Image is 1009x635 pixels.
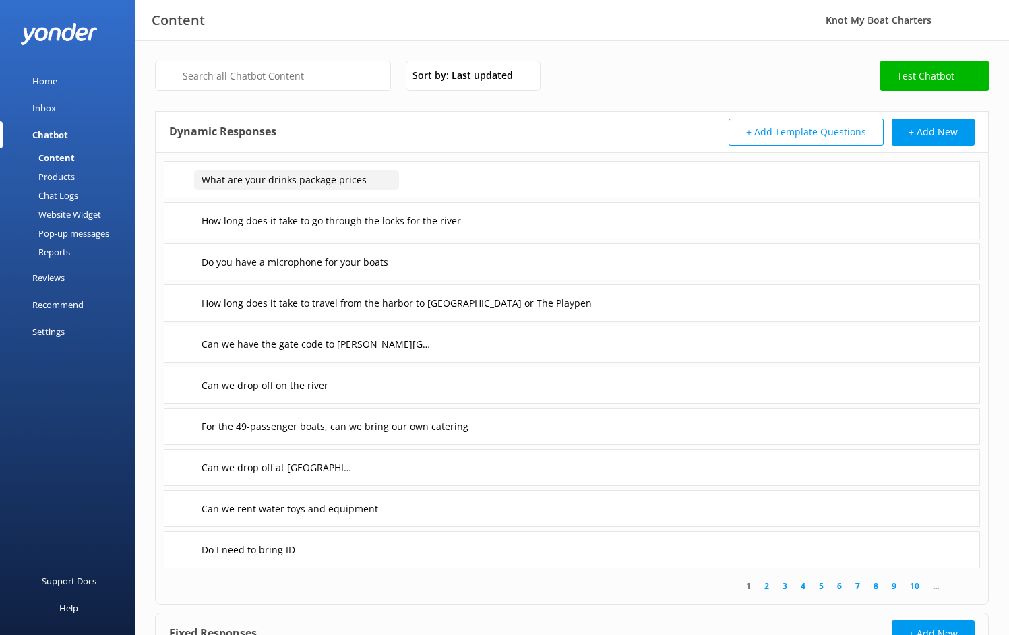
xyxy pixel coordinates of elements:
div: Help [59,595,78,622]
button: + Add Template Questions [729,119,884,146]
a: 10 [903,580,926,593]
div: Recommend [32,291,84,318]
input: Search all Chatbot Content [155,61,391,91]
h4: Dynamic Responses [169,119,276,146]
div: Home [32,67,57,94]
h3: Content [152,9,205,31]
span: Sort by: Last updated [412,68,521,83]
div: Content [8,148,75,167]
a: 2 [758,580,776,593]
div: Reports [8,243,70,262]
a: Pop-up messages [8,224,135,243]
a: 6 [830,580,849,593]
div: Chatbot [32,121,68,148]
a: 5 [812,580,830,593]
div: Support Docs [42,568,96,595]
button: + Add New [892,119,975,146]
a: Website Widget [8,205,135,224]
span: ... [926,580,946,593]
a: Chat Logs [8,186,135,205]
div: Website Widget [8,205,101,224]
a: 3 [776,580,794,593]
a: 4 [794,580,812,593]
a: 9 [885,580,903,593]
a: Content [8,148,135,167]
div: Settings [32,318,65,345]
a: Test Chatbot [880,61,989,91]
div: Chat Logs [8,186,78,205]
a: 1 [739,580,758,593]
div: Inbox [32,94,56,121]
a: 8 [867,580,885,593]
a: Reports [8,243,135,262]
a: 7 [849,580,867,593]
a: Products [8,167,135,186]
div: Products [8,167,75,186]
div: Pop-up messages [8,224,109,243]
img: yonder-white-logo.png [20,23,98,45]
div: Reviews [32,264,65,291]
